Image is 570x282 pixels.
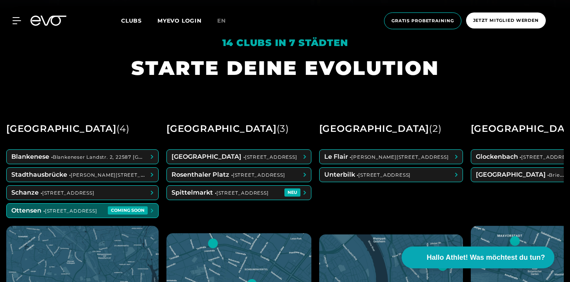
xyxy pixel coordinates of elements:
[217,17,226,24] span: en
[429,123,441,134] span: ( 2 )
[464,12,548,29] a: Jetzt Mitglied werden
[319,120,442,138] div: [GEOGRAPHIC_DATA]
[382,12,464,29] a: Gratis Probetraining
[473,17,539,24] span: Jetzt Mitglied werden
[121,17,157,24] a: Clubs
[121,17,142,24] span: Clubs
[391,18,454,24] span: Gratis Probetraining
[157,17,202,24] a: MYEVO LOGIN
[6,120,130,138] div: [GEOGRAPHIC_DATA]
[222,37,348,48] em: 14 Clubs in 7 Städten
[402,247,554,268] button: Hallo Athlet! Was möchtest du tun?
[131,55,439,81] h1: STARTE DEINE EVOLUTION
[277,123,289,134] span: ( 3 )
[116,123,130,134] span: ( 4 )
[166,120,289,138] div: [GEOGRAPHIC_DATA]
[217,16,235,25] a: en
[427,252,545,263] span: Hallo Athlet! Was möchtest du tun?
